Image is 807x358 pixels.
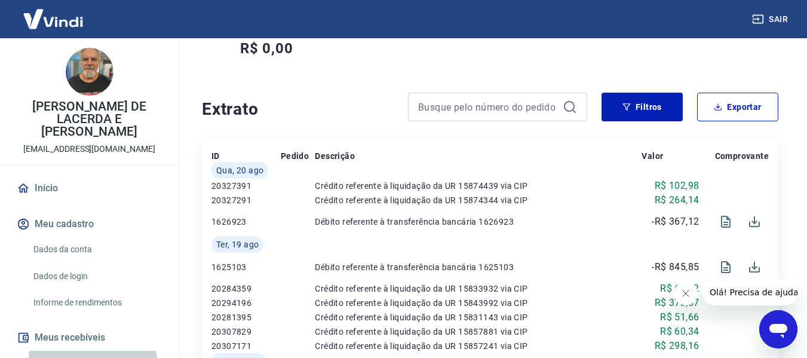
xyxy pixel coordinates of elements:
p: 20281395 [211,311,281,323]
p: R$ 264,14 [655,193,699,207]
span: Ter, 19 ago [216,238,259,250]
a: Dados de login [29,264,164,289]
h4: Extrato [202,97,394,121]
p: [EMAIL_ADDRESS][DOMAIN_NAME] [23,143,155,155]
p: ID [211,150,220,162]
p: 1625103 [211,261,281,273]
p: R$ 102,98 [655,179,699,193]
p: 20294196 [211,297,281,309]
p: Débito referente à transferência bancária 1626923 [315,216,642,228]
span: Olá! Precisa de ajuda? [7,8,100,18]
p: 20327391 [211,180,281,192]
p: Comprovante [715,150,769,162]
p: Crédito referente à liquidação da UR 15831143 via CIP [315,311,642,323]
p: 20307171 [211,340,281,352]
p: Crédito referente à liquidação da UR 15857881 via CIP [315,326,642,338]
span: Download [740,207,769,236]
iframe: Fechar mensagem [674,281,698,305]
input: Busque pelo número do pedido [418,98,558,116]
button: Filtros [602,93,683,121]
a: Início [14,175,164,201]
p: -R$ 367,12 [652,215,699,229]
p: [PERSON_NAME] DE LACERDA E [PERSON_NAME] [10,100,169,138]
img: Vindi [14,1,92,37]
p: R$ 298,16 [655,339,699,353]
p: Crédito referente à liquidação da UR 15843992 via CIP [315,297,642,309]
p: 20327291 [211,194,281,206]
p: Crédito referente à liquidação da UR 15833932 via CIP [315,283,642,295]
span: Qua, 20 ago [216,164,263,176]
button: Meus recebíveis [14,325,164,351]
iframe: Mensagem da empresa [702,279,797,305]
button: Exportar [697,93,778,121]
a: Informe de rendimentos [29,290,164,315]
p: Débito referente à transferência bancária 1625103 [315,261,642,273]
p: Descrição [315,150,355,162]
p: R$ 60,34 [660,325,699,339]
span: Visualizar [711,207,740,236]
img: 717485b8-6bf5-4b39-91a5-0383dda82f12.jpeg [66,48,113,96]
a: Dados da conta [29,237,164,262]
p: -R$ 845,85 [652,260,699,274]
p: Crédito referente à liquidação da UR 15874344 via CIP [315,194,642,206]
button: Meu cadastro [14,211,164,237]
p: 1626923 [211,216,281,228]
p: R$ 373,87 [655,296,699,310]
span: Download [740,253,769,281]
h5: R$ 0,00 [240,39,293,58]
p: 20284359 [211,283,281,295]
button: Sair [750,8,793,30]
p: Crédito referente à liquidação da UR 15857241 via CIP [315,340,642,352]
p: Pedido [281,150,309,162]
iframe: Botão para abrir a janela de mensagens [759,310,797,348]
p: Crédito referente à liquidação da UR 15874439 via CIP [315,180,642,192]
p: Valor [642,150,663,162]
span: Visualizar [711,253,740,281]
p: R$ 61,82 [660,281,699,296]
p: R$ 51,66 [660,310,699,325]
p: 20307829 [211,326,281,338]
